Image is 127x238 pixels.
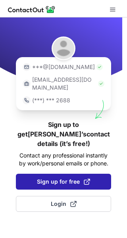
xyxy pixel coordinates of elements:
[52,36,75,60] img: Pratheek Dhananjaya
[23,63,31,71] img: https://contactout.com/extension/app/static/media/login-email-icon.f64bce713bb5cd1896fef81aa7b14a...
[32,76,96,92] p: [EMAIL_ADDRESS][DOMAIN_NAME]
[23,80,31,88] img: https://contactout.com/extension/app/static/media/login-work-icon.638a5007170bc45168077fde17b29a1...
[16,120,111,148] h1: Sign up to get [PERSON_NAME]’s contact details (it’s free!)
[16,174,111,190] button: Sign up for free
[32,63,95,71] p: ***@[DOMAIN_NAME]
[23,96,31,104] img: https://contactout.com/extension/app/static/media/login-phone-icon.bacfcb865e29de816d437549d7f4cb...
[51,200,77,208] span: Login
[8,5,56,14] img: ContactOut v5.3.10
[96,64,103,70] img: Check Icon
[37,178,90,186] span: Sign up for free
[16,196,111,212] button: Login
[98,81,104,87] img: Check Icon
[16,152,111,167] p: Contact any professional instantly by work/personal emails or phone.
